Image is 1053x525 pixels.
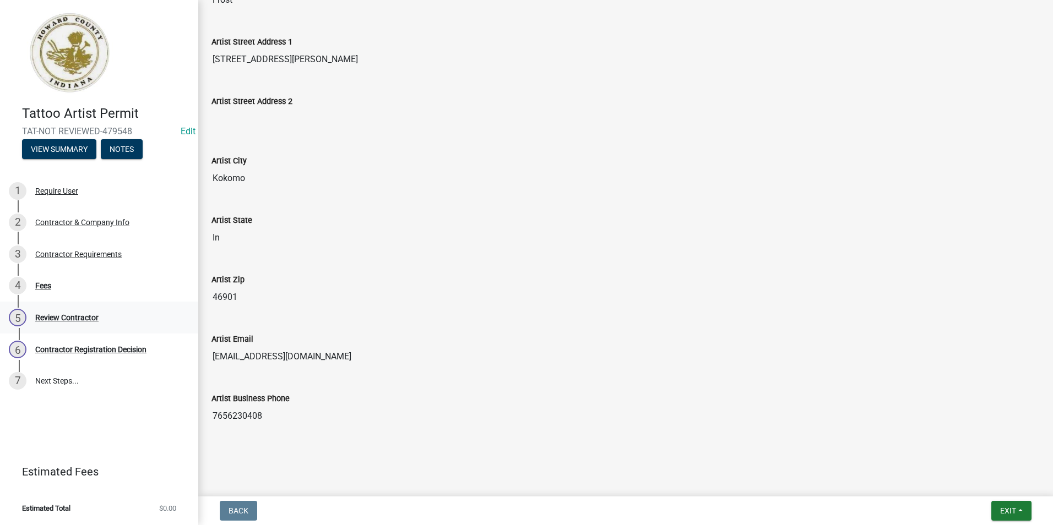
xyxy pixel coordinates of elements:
wm-modal-confirm: Notes [101,145,143,154]
wm-modal-confirm: Summary [22,145,96,154]
label: Artist Street Address 2 [211,98,292,106]
div: 1 [9,182,26,200]
label: Artist Street Address 1 [211,39,292,46]
wm-modal-confirm: Edit Application Number [181,126,196,136]
button: View Summary [22,139,96,159]
div: Review Contractor [35,314,99,321]
button: Notes [101,139,143,159]
label: Artist Zip [211,276,245,284]
span: Exit [1000,506,1016,515]
a: Edit [181,126,196,136]
div: 7 [9,372,26,390]
div: Fees [35,282,51,289]
span: $0.00 [159,505,176,512]
button: Back [220,501,257,521]
label: Artist Email [211,336,253,343]
div: 6 [9,341,26,358]
label: Artist Business Phone [211,395,290,403]
label: Artist City [211,157,247,165]
span: Estimated Total [22,505,70,512]
div: Contractor Requirements [35,250,122,258]
button: Exit [991,501,1032,521]
div: Contractor & Company Info [35,218,129,226]
div: 5 [9,309,26,326]
div: 4 [9,277,26,294]
img: Howard County, Indiana [22,12,116,94]
div: 3 [9,245,26,263]
span: Back [229,506,248,515]
div: 2 [9,214,26,231]
div: Contractor Registration Decision [35,346,146,353]
div: Require User [35,187,78,195]
h4: Tattoo Artist Permit [22,106,189,122]
label: Artist State [211,217,252,225]
a: Estimated Fees [9,461,181,483]
span: TAT-NOT REVIEWED-479548 [22,126,176,136]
